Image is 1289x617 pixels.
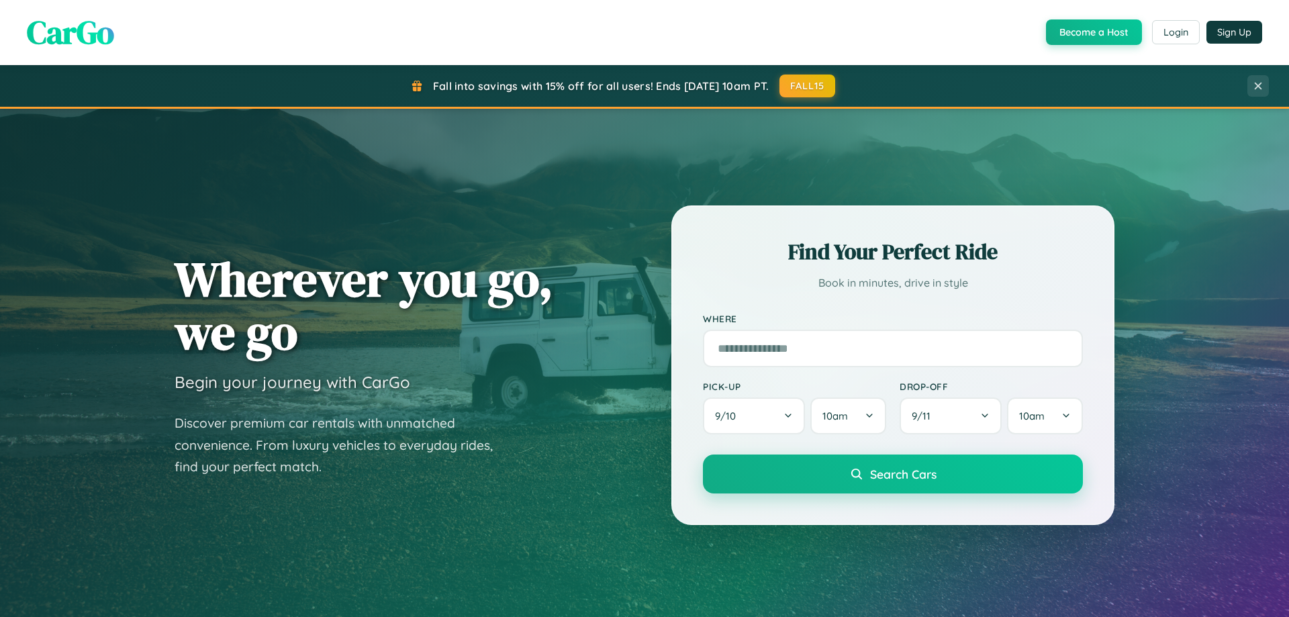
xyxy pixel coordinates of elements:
[1206,21,1262,44] button: Sign Up
[900,397,1002,434] button: 9/11
[900,381,1083,392] label: Drop-off
[175,372,410,392] h3: Begin your journey with CarGo
[1019,410,1045,422] span: 10am
[810,397,886,434] button: 10am
[175,252,553,359] h1: Wherever you go, we go
[703,455,1083,493] button: Search Cars
[1046,19,1142,45] button: Become a Host
[703,237,1083,267] h2: Find Your Perfect Ride
[912,410,937,422] span: 9 / 11
[870,467,937,481] span: Search Cars
[703,273,1083,293] p: Book in minutes, drive in style
[703,313,1083,324] label: Where
[1007,397,1083,434] button: 10am
[1152,20,1200,44] button: Login
[703,397,805,434] button: 9/10
[175,412,510,478] p: Discover premium car rentals with unmatched convenience. From luxury vehicles to everyday rides, ...
[27,10,114,54] span: CarGo
[433,79,769,93] span: Fall into savings with 15% off for all users! Ends [DATE] 10am PT.
[822,410,848,422] span: 10am
[703,381,886,392] label: Pick-up
[715,410,743,422] span: 9 / 10
[779,75,836,97] button: FALL15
